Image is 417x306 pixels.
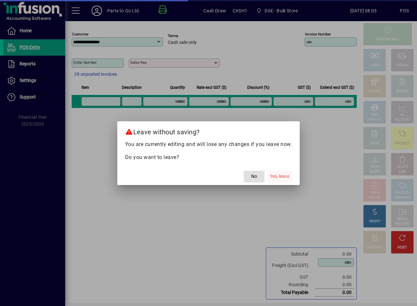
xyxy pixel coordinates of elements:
span: Yes, leave [270,173,289,180]
span: No [251,173,257,180]
button: Yes, leave [267,171,292,182]
button: No [244,171,265,182]
p: You are currently editing and will lose any changes if you leave now. [125,140,292,148]
p: Do you want to leave? [125,153,292,161]
h2: Leave without saving? [117,121,300,140]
